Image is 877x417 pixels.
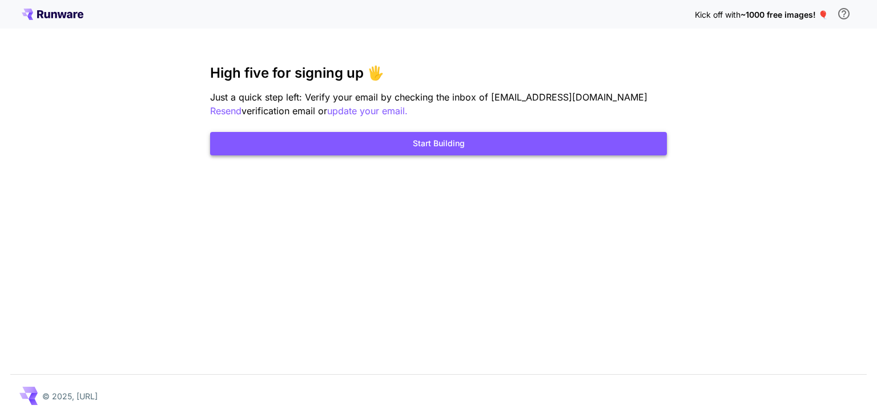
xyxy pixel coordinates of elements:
[210,65,667,81] h3: High five for signing up 🖐️
[210,91,647,103] span: Just a quick step left: Verify your email by checking the inbox of [EMAIL_ADDRESS][DOMAIN_NAME]
[210,104,242,118] button: Resend
[210,132,667,155] button: Start Building
[42,390,98,402] p: © 2025, [URL]
[832,2,855,25] button: In order to qualify for free credit, you need to sign up with a business email address and click ...
[242,105,327,117] span: verification email or
[741,10,828,19] span: ~1000 free images! 🎈
[327,104,408,118] button: update your email.
[695,10,741,19] span: Kick off with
